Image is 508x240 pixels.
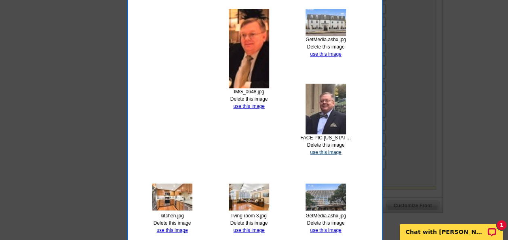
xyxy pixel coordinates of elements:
[147,212,198,219] div: kitchen.jpg
[310,51,341,57] a: use this image
[306,84,346,134] img: thumb-5ab569529b8fb.jpg
[306,182,346,212] img: thumb-5a2c51704761a.jpg
[223,88,274,95] div: IMG_0648.jpg
[229,182,269,212] img: thumb-5a2c5198c7fa8.jpg
[156,227,188,233] a: use this image
[152,182,192,212] img: thumb-5a2c51b4d777a.jpg
[230,220,268,226] a: Delete this image
[307,220,345,226] a: Delete this image
[154,220,191,226] a: Delete this image
[307,142,345,148] a: Delete this image
[310,227,341,233] a: use this image
[300,36,351,43] div: GetMedia.ashx.jpg
[300,212,351,219] div: GetMedia.ashx.jpg
[223,212,274,219] div: living room 3.jpg
[310,149,341,155] a: use this image
[307,44,345,50] a: Delete this image
[394,215,508,240] iframe: LiveChat chat widget
[233,103,264,109] a: use this image
[230,96,268,102] a: Delete this image
[233,227,264,233] a: use this image
[300,134,351,141] div: FACE PIC [US_STATE][GEOGRAPHIC_DATA]jpg
[229,9,269,88] img: thumb-5b19c4fcec728.jpg
[306,9,346,36] img: thumb-5ad503f63ff6d.jpg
